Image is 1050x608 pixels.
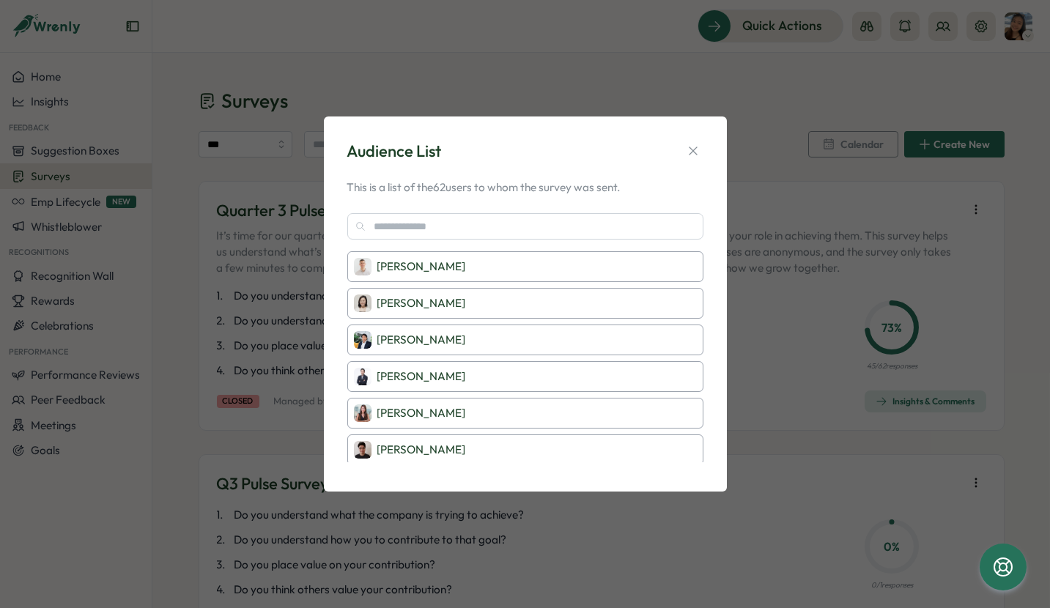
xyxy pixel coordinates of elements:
div: Audience List [347,140,442,163]
p: [PERSON_NAME] [377,259,466,275]
p: [PERSON_NAME] [377,442,466,458]
p: [PERSON_NAME] [377,368,466,385]
img: Patriciu Nista [354,258,371,275]
img: Tsz Wai Wu [354,441,371,459]
img: Phillip Pon [354,331,371,349]
img: Cheryl Lau [354,404,371,422]
p: [PERSON_NAME] [377,332,466,348]
img: Albert Kim [354,368,371,385]
p: This is a list of the 62 users to whom the survey was sent. [347,179,703,196]
p: [PERSON_NAME] [377,295,466,311]
img: Tan Yimei [354,294,371,312]
p: [PERSON_NAME] [377,405,466,421]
